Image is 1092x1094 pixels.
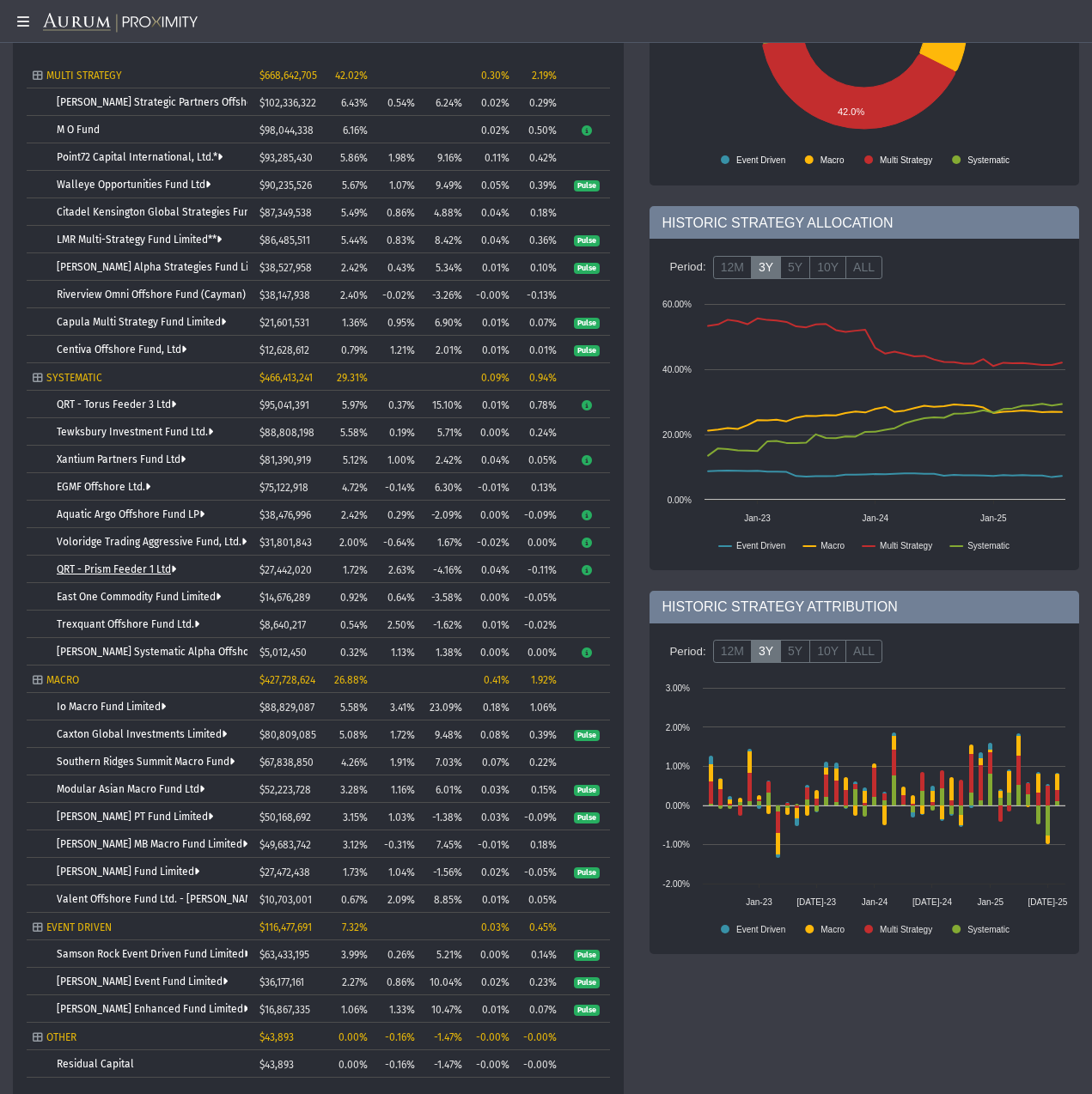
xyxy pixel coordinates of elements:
a: Residual Capital [57,1058,134,1070]
span: MACRO [46,674,79,686]
text: 0.00% [668,495,692,505]
img: Aurum-Proximity%20white.svg [43,13,198,33]
td: -0.11% [515,556,563,583]
td: 0.10% [515,253,563,281]
span: Pulse [574,730,599,742]
span: $27,442,020 [259,564,312,576]
a: Pulse [574,343,599,356]
a: EGMF Offshore Ltd. [57,481,150,493]
a: Point72 Capital International, Ltd.* [57,151,223,163]
td: 0.04% [468,446,515,473]
span: 2.00% [339,537,368,549]
span: 5.49% [341,207,368,219]
td: 9.16% [421,143,468,171]
td: 0.02% [468,116,515,143]
td: 6.90% [421,308,468,336]
td: 1.67% [421,528,468,556]
a: Southern Ridges Summit Macro Fund [57,756,235,768]
td: 1.72% [374,720,421,748]
text: 2.00% [666,723,690,732]
span: 4.26% [341,757,368,769]
div: HISTORIC STRATEGY ATTRIBUTION [650,591,1079,623]
text: Jan-25 [978,897,1004,907]
td: 0.26% [374,940,421,968]
label: 10Y [809,256,846,280]
text: Systematic [968,155,1010,165]
span: 5.12% [343,454,368,466]
a: Caxton Global Investments Limited [57,728,227,740]
td: 0.04% [468,198,515,226]
span: 2.40% [340,289,368,301]
span: 2.42% [341,509,368,521]
a: East One Commodity Fund Limited [57,591,221,603]
td: 2.63% [374,556,421,583]
td: -0.05% [515,858,563,885]
span: EVENT DRIVEN [46,921,112,933]
span: $75,122,918 [259,482,308,494]
a: [PERSON_NAME] Enhanced Fund Limited [57,1003,248,1015]
td: 0.23% [515,968,563,995]
td: 0.00% [468,501,515,528]
span: $14,676,289 [259,592,310,604]
text: Jan-24 [863,514,889,523]
span: 0.54% [340,619,368,631]
td: -0.00% [468,1050,515,1078]
td: 10.04% [421,968,468,995]
span: Pulse [574,318,599,330]
span: $50,168,692 [259,811,311,824]
span: MULTI STRATEGY [46,70,122,82]
td: 15.10% [421,391,468,418]
div: 1.92% [522,674,557,686]
span: $88,829,087 [259,702,314,714]
td: -2.09% [421,501,468,528]
span: 0.79% [341,344,368,356]
td: 9.49% [421,171,468,198]
span: Pulse [574,345,599,357]
label: 3Y [751,256,781,280]
a: [PERSON_NAME] Fund Limited [57,866,199,878]
td: 1.03% [374,803,421,830]
label: 5Y [780,256,810,280]
td: 0.29% [515,88,563,116]
td: 1.06% [515,693,563,720]
div: 2.19% [522,70,557,82]
td: -3.58% [421,583,468,611]
td: 0.43% [374,253,421,281]
td: -0.00% [515,1050,563,1078]
a: Pulse [574,866,599,878]
td: -1.62% [421,611,468,638]
td: 1.07% [374,171,421,198]
span: 5.58% [340,427,368,439]
td: 2.09% [374,885,421,913]
td: 0.22% [515,748,563,775]
td: 0.01% [515,336,563,363]
span: 0.32% [340,647,368,659]
td: 0.01% [468,885,515,913]
span: 3.28% [340,784,368,796]
span: $90,235,526 [259,179,312,191]
a: Walleye Opportunities Fund Ltd [57,179,210,191]
td: 0.04% [468,556,515,583]
a: [PERSON_NAME] PT Fund Limited [57,811,213,823]
span: 5.67% [342,179,368,191]
span: Pulse [574,867,599,879]
td: 8.42% [421,226,468,253]
td: 0.36% [515,226,563,253]
td: 0.02% [468,858,515,885]
span: 0.92% [340,592,368,604]
td: 6.01% [421,775,468,803]
text: Jan-25 [980,514,1007,523]
td: 1.16% [374,775,421,803]
td: -0.05% [515,583,563,611]
td: 8.85% [421,885,468,913]
text: Multi Strategy [880,541,932,550]
span: $93,285,430 [259,152,313,164]
span: $49,683,742 [259,839,311,851]
td: 0.05% [515,885,563,913]
span: SYSTEMATIC [46,372,102,384]
a: M O Fund [57,124,100,136]
td: 0.29% [374,501,421,528]
td: 3.41% [374,693,421,720]
label: ALL [845,640,882,664]
span: $98,044,338 [259,125,314,137]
